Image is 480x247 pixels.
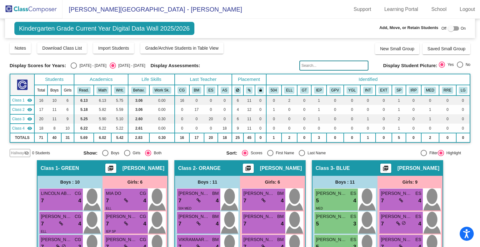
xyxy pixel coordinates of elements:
td: 1 [392,124,406,133]
td: 0 [421,124,439,133]
td: 0 [175,124,189,133]
td: 5 [392,133,406,142]
td: 17 [189,133,204,142]
mat-radio-group: Select an option [71,62,145,69]
span: Class 1 [12,97,25,103]
span: 7 [178,197,181,205]
td: 0 [327,133,344,142]
td: 40 [47,133,61,142]
td: 1 [311,96,326,105]
span: 0 Students [32,150,50,156]
td: 0 [311,124,326,133]
td: 0 [282,124,297,133]
td: 17 [34,105,47,114]
th: Girls [61,85,74,96]
div: Girls [130,150,141,156]
span: New Small Group [380,46,414,51]
button: Saved Small Group [422,43,470,54]
td: 17 [189,105,204,114]
td: 0 [439,105,456,114]
td: 0 [297,96,311,105]
button: AS [221,87,229,94]
div: Boys [108,150,119,156]
td: 45 [243,133,255,142]
td: 16 [175,133,189,142]
td: 5.42 [111,133,128,142]
span: 4 [78,197,81,205]
th: Brittany Monfette [189,85,204,96]
a: School [426,4,452,14]
span: 7 [106,197,109,205]
div: Boys : 11 [175,176,240,188]
td: 5.10 [111,114,128,124]
td: 0.30 [149,133,175,142]
span: CG [75,190,81,197]
span: Download Class List [42,46,82,51]
td: 0 [255,105,266,114]
th: 504 Learning [266,85,282,96]
button: Print Students Details [380,164,391,173]
td: 6.02 [94,133,112,142]
td: 11 [47,114,61,124]
div: [DATE] - [DATE] [116,63,145,68]
button: BM [192,87,201,94]
button: LG [459,87,467,94]
th: Last Teacher [175,74,232,85]
div: [DATE] - [DATE] [77,63,106,68]
th: Identified [266,74,470,85]
td: 0 [456,105,470,114]
button: GPV [329,87,341,94]
td: 0 [456,96,470,105]
td: 0 [189,96,204,105]
td: 0 [376,96,392,105]
button: IEP [314,87,324,94]
td: 0.00 [149,124,175,133]
span: Kindergarten Grade Current Year Digital Data Wall 2025/2026 [14,22,194,35]
div: Scores [248,150,262,156]
td: 0 [282,114,297,124]
td: 18 [218,133,232,142]
td: 1 [311,105,326,114]
td: 8 [47,124,61,133]
button: YGL [347,87,358,94]
button: SP [395,87,403,94]
span: [PERSON_NAME] [260,165,302,171]
td: 0 [204,124,218,133]
span: MIA DO [106,190,137,197]
td: 6 [232,114,244,124]
td: 11 [243,96,255,105]
th: Extrovert [376,85,392,96]
span: 5 [316,197,319,205]
span: 7 [243,197,246,205]
td: 25 [232,133,244,142]
button: Math [97,87,108,94]
td: 31 [61,133,74,142]
td: 9 [61,114,74,124]
mat-icon: picture_as_pdf [107,165,114,174]
span: 4 [281,197,284,205]
td: 0 [344,105,361,114]
th: Literacy Group (Lori or Stephanie's services) [456,85,470,96]
td: 1 [360,114,375,124]
td: 2 [392,114,406,124]
button: Writ. [114,87,125,94]
span: Class 3 [12,116,25,122]
td: 0 [360,96,375,105]
th: Introvert [360,85,375,96]
div: Filter [427,150,438,156]
span: Sort: [226,150,237,156]
td: 9 [232,124,244,133]
mat-icon: visibility [27,107,32,112]
div: Boys : 11 [312,176,377,188]
mat-icon: picture_as_pdf [244,165,252,174]
td: 16 [175,96,189,105]
td: 0 [344,124,361,133]
th: Total [34,85,47,96]
td: 0 [204,105,218,114]
mat-icon: visibility [27,126,32,131]
button: New Small Group [375,43,419,54]
td: 0 [297,133,311,142]
td: 12 [243,105,255,114]
button: Print Students Details [243,164,254,173]
span: Hallway [11,150,24,156]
